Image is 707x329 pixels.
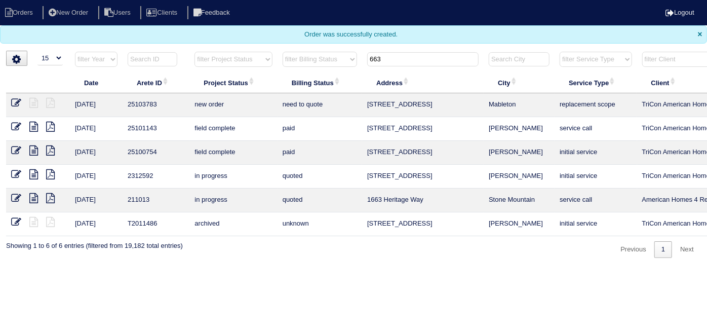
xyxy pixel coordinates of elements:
td: 25103783 [123,93,189,117]
td: [STREET_ADDRESS] [362,165,484,189]
td: Mableton [484,93,555,117]
td: new order [189,93,277,117]
a: New Order [43,9,96,16]
span: × [698,30,702,39]
input: Search City [489,52,549,66]
td: Stone Mountain [484,189,555,212]
td: [PERSON_NAME] [484,212,555,236]
td: [DATE] [70,141,123,165]
td: [DATE] [70,165,123,189]
input: Search ID [128,52,177,66]
li: New Order [43,6,96,20]
td: in progress [189,189,277,212]
a: Previous [613,241,653,258]
a: 1 [654,241,672,258]
th: Billing Status: activate to sort column ascending [278,72,362,93]
td: initial service [555,141,637,165]
td: quoted [278,189,362,212]
th: Service Type: activate to sort column ascending [555,72,637,93]
td: [DATE] [70,189,123,212]
td: [STREET_ADDRESS] [362,117,484,141]
td: quoted [278,165,362,189]
input: Search Address [367,52,479,66]
td: 1663 Heritage Way [362,189,484,212]
th: Address: activate to sort column ascending [362,72,484,93]
td: 2312592 [123,165,189,189]
th: Arete ID: activate to sort column ascending [123,72,189,93]
td: [PERSON_NAME] [484,141,555,165]
td: [PERSON_NAME] [484,117,555,141]
td: field complete [189,141,277,165]
th: Project Status: activate to sort column ascending [189,72,277,93]
td: [STREET_ADDRESS] [362,212,484,236]
td: paid [278,117,362,141]
td: in progress [189,165,277,189]
td: field complete [189,117,277,141]
td: initial service [555,165,637,189]
a: Next [673,241,701,258]
a: Users [98,9,139,16]
td: 25100754 [123,141,189,165]
div: Showing 1 to 6 of 6 entries (filtered from 19,182 total entries) [6,236,183,250]
a: Clients [140,9,185,16]
td: 25101143 [123,117,189,141]
td: [STREET_ADDRESS] [362,141,484,165]
td: service call [555,189,637,212]
td: service call [555,117,637,141]
td: [DATE] [70,93,123,117]
td: [STREET_ADDRESS] [362,93,484,117]
td: [DATE] [70,117,123,141]
td: replacement scope [555,93,637,117]
li: Feedback [187,6,238,20]
li: Users [98,6,139,20]
td: [PERSON_NAME] [484,165,555,189]
li: Clients [140,6,185,20]
th: Date [70,72,123,93]
td: 211013 [123,189,189,212]
td: paid [278,141,362,165]
th: City: activate to sort column ascending [484,72,555,93]
td: initial service [555,212,637,236]
a: Logout [665,9,694,16]
td: need to quote [278,93,362,117]
td: [DATE] [70,212,123,236]
td: T2011486 [123,212,189,236]
td: archived [189,212,277,236]
span: Close [698,30,702,39]
td: unknown [278,212,362,236]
